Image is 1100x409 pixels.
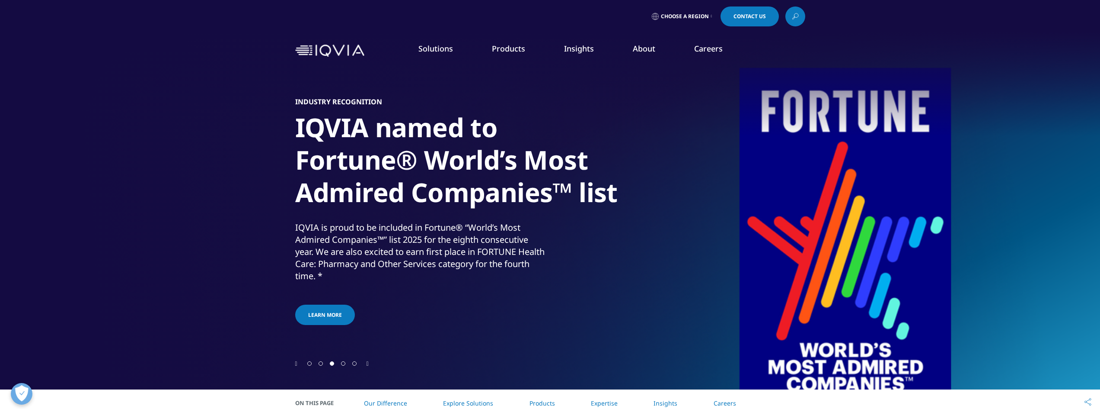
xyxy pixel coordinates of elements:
a: Insights [564,43,594,54]
a: Careers [694,43,723,54]
a: Learn more [295,305,355,325]
a: Expertise [591,399,618,407]
a: Contact Us [721,6,779,26]
a: Careers [714,399,736,407]
a: Our Difference [364,399,407,407]
a: Products [529,399,555,407]
a: About [633,43,655,54]
span: Go to slide 1 [307,361,312,366]
h5: Industry Recognition [295,97,382,106]
div: Next slide [367,359,369,367]
span: Choose a Region [661,13,709,20]
h1: IQVIA named to Fortune® World’s Most Admired Companies™ list [295,111,619,214]
span: Go to slide 4 [341,361,345,366]
span: Contact Us [733,14,766,19]
a: Explore Solutions [443,399,493,407]
nav: Primary [368,30,805,71]
a: Products [492,43,525,54]
p: IQVIA is proud to be included in Fortune® “World’s Most Admired Companies™” list 2025 for the eig... [295,222,548,287]
a: Insights [654,399,677,407]
span: Go to slide 3 [330,361,334,366]
div: 3 / 5 [295,65,805,359]
a: Solutions [418,43,453,54]
span: Go to slide 5 [352,361,357,366]
button: Open Preferences [11,383,32,405]
span: On This Page [295,399,343,407]
div: Previous slide [295,359,297,367]
span: Learn more [308,311,342,319]
span: Go to slide 2 [319,361,323,366]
